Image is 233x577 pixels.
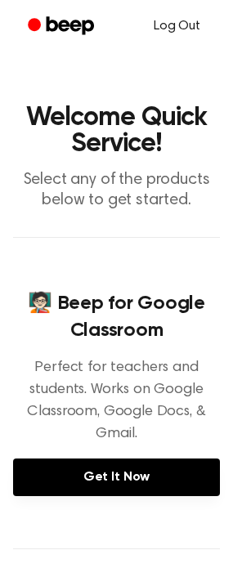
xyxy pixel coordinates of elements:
h4: 🧑🏻‍🏫 Beep for Google Classroom [13,290,220,344]
a: Beep [16,11,109,42]
p: Select any of the products below to get started. [13,170,220,211]
p: Perfect for teachers and students. Works on Google Classroom, Google Docs, & Gmail. [13,357,220,445]
h1: Welcome Quick Service! [13,105,220,157]
a: Log Out [137,7,217,46]
a: Get It Now [13,458,220,496]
